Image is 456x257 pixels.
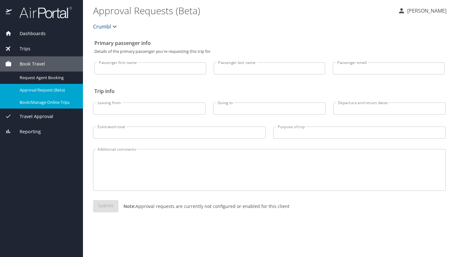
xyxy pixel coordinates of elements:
[118,203,289,210] p: Approval requests are currently not configured or enabled for this client
[12,6,72,19] img: airportal-logo.png
[20,99,75,105] span: Book/Manage Online Trips
[12,113,53,120] span: Travel Approval
[94,38,445,48] h2: Primary passenger info
[93,1,393,20] h1: Approval Requests (Beta)
[395,5,449,16] button: [PERSON_NAME]
[94,49,445,53] p: Details of the primary passenger you're requesting this trip for
[20,87,75,93] span: Approval Request (Beta)
[12,60,45,67] span: Book Travel
[123,203,136,209] strong: Note:
[6,6,12,19] img: icon-airportal.png
[94,86,445,96] h2: Trip info
[405,7,446,15] p: [PERSON_NAME]
[12,30,46,37] span: Dashboards
[20,75,75,81] span: Request Agent Booking
[91,20,121,33] button: Crumbl
[12,45,30,52] span: Trips
[93,22,111,31] span: Crumbl
[12,128,41,135] span: Reporting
